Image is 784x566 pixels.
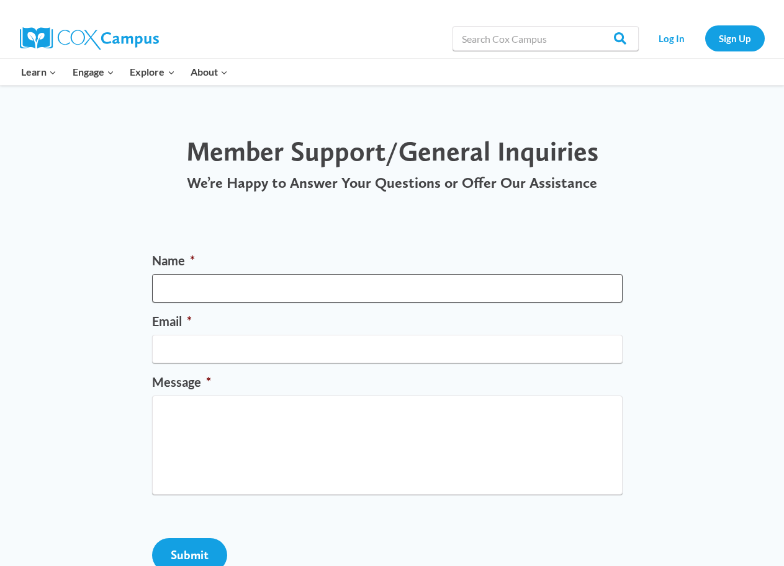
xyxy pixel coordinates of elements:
span: Member Support/General Inquiries [186,135,598,167]
a: Sign Up [705,25,765,51]
a: Log In [645,25,699,51]
nav: Secondary Navigation [645,25,765,51]
input: Search Cox Campus [453,26,639,51]
label: Name [152,252,623,268]
button: Child menu of Learn [14,59,65,85]
label: Message [152,374,623,390]
button: Child menu of About [182,59,236,85]
label: Email [152,313,623,329]
nav: Primary Navigation [14,59,236,85]
button: Child menu of Engage [65,59,122,85]
button: Child menu of Explore [122,59,183,85]
img: Cox Campus [20,27,159,50]
p: We’re Happy to Answer Your Questions or Offer Our Assistance [152,174,633,192]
